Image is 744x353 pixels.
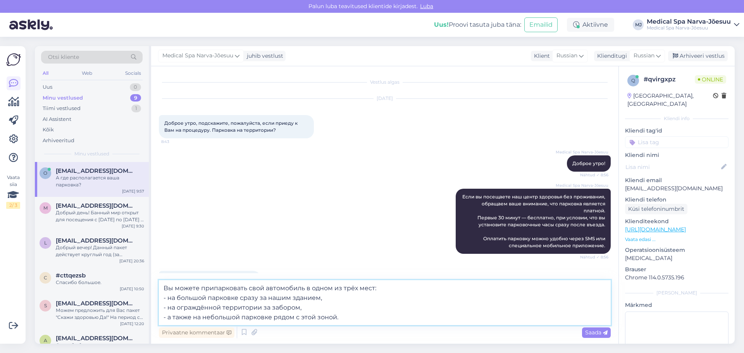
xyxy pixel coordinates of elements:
[625,176,728,184] p: Kliendi email
[56,209,144,223] div: Добрый день! Банный мир открыт для посещения с [DATE] по [DATE] с 15:00 до 21:00 Стоимость билета...
[647,25,731,31] div: Medical Spa Narva-Jõesuu
[579,254,608,260] span: Nähtud ✓ 8:56
[124,68,143,78] div: Socials
[162,52,233,60] span: Medical Spa Narva-Jõesuu
[625,184,728,193] p: [EMAIL_ADDRESS][DOMAIN_NAME]
[119,258,144,264] div: [DATE] 20:36
[594,52,627,60] div: Klienditugi
[644,75,695,84] div: # qvirgxpz
[43,170,47,176] span: o
[44,240,47,246] span: L
[44,275,47,281] span: c
[625,136,728,148] input: Lisa tag
[56,272,86,279] span: #cttqezsb
[244,52,283,60] div: juhib vestlust
[56,279,144,286] div: Спасибо большое.
[625,236,728,243] p: Vaata edasi ...
[625,151,728,159] p: Kliendi nimi
[56,300,136,307] span: smirnovanatalija@inbox.lv
[462,194,606,248] span: Если вы посещаете наш центр здоровья без проживания, обращаем ваше внимание, что парковка являетс...
[74,150,109,157] span: Minu vestlused
[44,338,47,343] span: a
[130,83,141,91] div: 0
[159,95,611,102] div: [DATE]
[625,217,728,226] p: Klienditeekond
[56,202,136,209] span: marishka.78@mail.ru
[531,52,550,60] div: Klient
[625,163,720,171] input: Lisa nimi
[625,274,728,282] p: Chrome 114.0.5735.196
[633,19,644,30] div: MJ
[44,303,47,308] span: s
[43,115,71,123] div: AI Assistent
[524,17,558,32] button: Emailid
[122,188,144,194] div: [DATE] 9:57
[130,94,141,102] div: 9
[647,19,739,31] a: Medical Spa Narva-JõesuuMedical Spa Narva-Jõesuu
[43,205,48,211] span: m
[48,53,79,61] span: Otsi kliente
[625,204,687,214] div: Küsi telefoninumbrit
[556,149,608,155] span: Medical Spa Narva-Jõesuu
[120,286,144,292] div: [DATE] 10:50
[585,329,608,336] span: Saada
[43,126,54,134] div: Kõik
[161,139,190,145] span: 8:43
[625,127,728,135] p: Kliendi tag'id
[625,196,728,204] p: Kliendi telefon
[625,254,728,262] p: [MEDICAL_DATA]
[120,321,144,327] div: [DATE] 12:20
[695,75,726,84] span: Online
[43,83,52,91] div: Uus
[579,172,608,178] span: Nähtud ✓ 8:56
[80,68,94,78] div: Web
[43,94,83,102] div: Minu vestlused
[41,68,50,78] div: All
[572,160,605,166] span: Доброе утро!
[159,327,234,338] div: Privaatne kommentaar
[159,79,611,86] div: Vestlus algas
[625,289,728,296] div: [PERSON_NAME]
[6,52,21,67] img: Askly Logo
[418,3,436,10] span: Luba
[159,280,611,325] textarea: Вы можете припарковать свой автомобиль в одном из трёх мест: - на большой парковке сразу за нашим...
[56,244,144,258] div: Добрый вечер! Данный пакет действует круглый год (за исключение нескольких периодов). В октябре п...
[434,20,521,29] div: Proovi tasuta juba täna:
[625,246,728,254] p: Operatsioonisüsteem
[634,52,654,60] span: Russian
[625,301,728,309] p: Märkmed
[556,52,577,60] span: Russian
[647,19,731,25] div: Medical Spa Narva-Jõesuu
[56,237,136,244] span: Ljubkul@gmail.com
[56,167,136,174] span: olgak1004@gmail.com
[131,105,141,112] div: 1
[434,21,449,28] b: Uus!
[556,183,608,188] span: Medical Spa Narva-Jõesuu
[56,342,144,349] div: Спасибо большое.
[164,120,299,133] span: Доброе утро, подскажите, пожалуйста, если приеду к Вам на процедуру. Парковка на территории?
[6,174,20,209] div: Vaata siia
[56,335,136,342] span: andreika90@mail.ru
[627,92,713,108] div: [GEOGRAPHIC_DATA], [GEOGRAPHIC_DATA]
[668,51,728,61] div: Arhiveeri vestlus
[625,265,728,274] p: Brauser
[625,226,686,233] a: [URL][DOMAIN_NAME]
[631,77,635,83] span: q
[56,307,144,321] div: Можем предложить для Вас пакет "Скажи здоровью Да!" На период с [DATE] - [DATE] стоимость размеще...
[625,115,728,122] div: Kliendi info
[43,137,74,145] div: Arhiveeritud
[6,202,20,209] div: 2 / 3
[56,174,144,188] div: А где располагается ваша парковка?
[567,18,614,32] div: Aktiivne
[43,105,81,112] div: Tiimi vestlused
[122,223,144,229] div: [DATE] 9:30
